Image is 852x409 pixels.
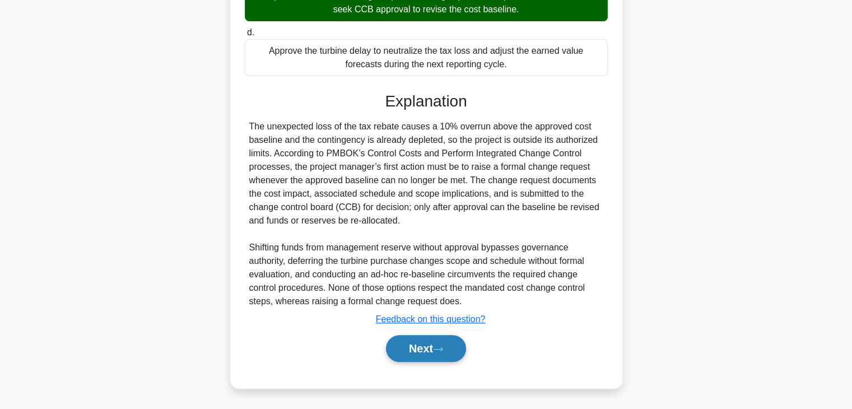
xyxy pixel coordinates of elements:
span: d. [247,27,254,37]
a: Feedback on this question? [376,314,486,324]
h3: Explanation [252,92,601,111]
div: Approve the turbine delay to neutralize the tax loss and adjust the earned value forecasts during... [245,39,608,76]
div: The unexpected loss of the tax rebate causes a 10% overrun above the approved cost baseline and t... [249,120,603,308]
button: Next [386,335,466,362]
